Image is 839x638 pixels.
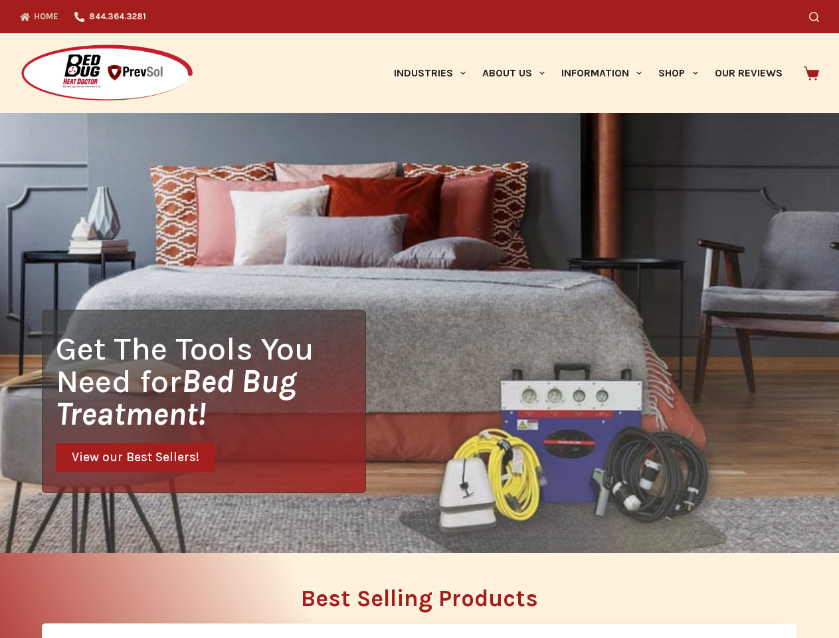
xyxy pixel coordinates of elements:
img: Prevsol/Bed Bug Heat Doctor [20,44,194,103]
button: Search [809,12,819,22]
i: Bed Bug Treatment! [56,362,296,433]
a: Industries [385,33,474,113]
span: View our Best Sellers! [72,451,199,464]
a: Information [553,33,650,113]
h2: Best Selling Products [42,587,797,610]
nav: Primary [385,33,791,113]
a: Shop [650,33,706,113]
a: View our Best Sellers! [56,443,215,472]
a: About Us [474,33,553,113]
a: Our Reviews [706,33,791,113]
h1: Get The Tools You Need for [56,332,365,430]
